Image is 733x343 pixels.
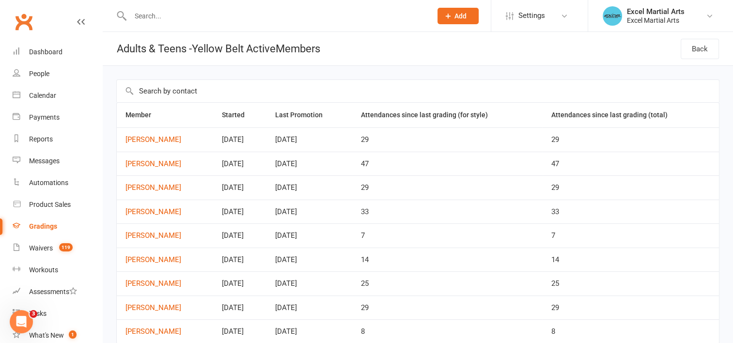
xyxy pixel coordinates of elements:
[10,310,33,333] iframe: Intercom live chat
[29,135,53,143] div: Reports
[13,150,102,172] a: Messages
[125,160,204,168] a: [PERSON_NAME]
[518,5,545,27] span: Settings
[454,12,467,20] span: Add
[551,160,710,168] div: 47
[361,136,534,144] div: 29
[29,331,64,339] div: What's New
[361,327,534,336] div: 8
[125,232,204,240] a: [PERSON_NAME]
[266,271,352,296] td: [DATE]
[681,39,719,59] a: Back
[361,184,534,192] div: 29
[127,9,425,23] input: Search...
[125,327,204,336] a: [PERSON_NAME]
[29,179,68,187] div: Automations
[13,303,102,325] a: Tasks
[125,208,204,216] a: [PERSON_NAME]
[29,92,56,99] div: Calendar
[551,208,710,216] div: 33
[125,136,204,144] a: [PERSON_NAME]
[29,157,60,165] div: Messages
[361,280,534,288] div: 25
[266,223,352,248] td: [DATE]
[213,248,266,272] td: [DATE]
[627,16,685,25] div: Excel Martial Arts
[551,280,710,288] div: 25
[213,103,266,127] th: Started
[213,271,266,296] td: [DATE]
[266,200,352,224] td: [DATE]
[213,296,266,320] td: [DATE]
[29,266,58,274] div: Workouts
[352,103,543,127] th: Attendances since last grading (for style)
[603,6,622,26] img: thumb_image1615813739.png
[117,80,719,102] input: Search by contact
[266,296,352,320] td: [DATE]
[189,43,244,55] span: - Yellow Belt
[30,310,37,318] span: 3
[13,41,102,63] a: Dashboard
[13,172,102,194] a: Automations
[551,304,710,312] div: 29
[125,304,204,312] a: [PERSON_NAME]
[125,184,204,192] a: [PERSON_NAME]
[551,232,710,240] div: 7
[125,256,204,264] a: [PERSON_NAME]
[29,70,49,78] div: People
[29,288,77,296] div: Assessments
[13,107,102,128] a: Payments
[551,256,710,264] div: 14
[13,216,102,237] a: Gradings
[29,244,53,252] div: Waivers
[69,330,77,339] span: 1
[213,152,266,176] td: [DATE]
[361,160,534,168] div: 47
[29,113,60,121] div: Payments
[551,184,710,192] div: 29
[125,280,204,288] a: [PERSON_NAME]
[117,103,213,127] th: Member
[29,201,71,208] div: Product Sales
[543,103,719,127] th: Attendances since last grading (total)
[437,8,479,24] button: Add
[13,63,102,85] a: People
[13,85,102,107] a: Calendar
[12,10,36,34] a: Clubworx
[361,256,534,264] div: 14
[266,103,352,127] th: Last Promotion
[266,152,352,176] td: [DATE]
[29,48,62,56] div: Dashboard
[213,175,266,200] td: [DATE]
[213,200,266,224] td: [DATE]
[59,243,73,251] span: 119
[266,175,352,200] td: [DATE]
[266,127,352,152] td: [DATE]
[13,281,102,303] a: Assessments
[551,327,710,336] div: 8
[13,259,102,281] a: Workouts
[266,248,352,272] td: [DATE]
[29,310,47,317] div: Tasks
[213,127,266,152] td: [DATE]
[13,128,102,150] a: Reports
[361,232,534,240] div: 7
[29,222,57,230] div: Gradings
[361,208,534,216] div: 33
[13,194,102,216] a: Product Sales
[13,237,102,259] a: Waivers 119
[627,7,685,16] div: Excel Martial Arts
[551,136,710,144] div: 29
[103,32,320,65] h1: Adults & Teens Active Members
[361,304,534,312] div: 29
[213,223,266,248] td: [DATE]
